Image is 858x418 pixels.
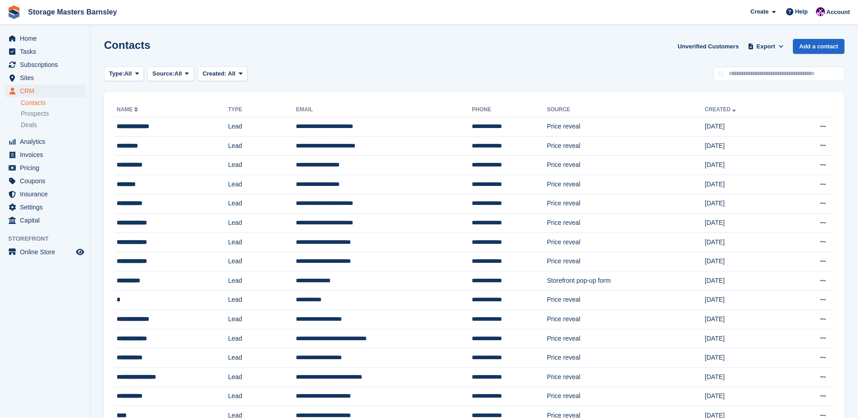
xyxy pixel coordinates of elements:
[816,7,825,16] img: Louise Masters
[21,109,49,118] span: Prospects
[20,214,74,227] span: Capital
[228,329,296,348] td: Lead
[152,69,174,78] span: Source:
[117,106,140,113] a: Name
[705,271,787,290] td: [DATE]
[21,120,85,130] a: Deals
[228,387,296,406] td: Lead
[5,201,85,214] a: menu
[20,161,74,174] span: Pricing
[5,58,85,71] a: menu
[124,69,132,78] span: All
[547,310,705,329] td: Price reveal
[20,45,74,58] span: Tasks
[757,42,775,51] span: Export
[104,66,144,81] button: Type: All
[228,156,296,175] td: Lead
[547,103,705,117] th: Source
[705,252,787,271] td: [DATE]
[75,247,85,257] a: Preview store
[24,5,121,19] a: Storage Masters Barnsley
[5,85,85,97] a: menu
[20,135,74,148] span: Analytics
[547,290,705,310] td: Price reveal
[5,246,85,258] a: menu
[5,135,85,148] a: menu
[228,233,296,252] td: Lead
[228,252,296,271] td: Lead
[21,99,85,107] a: Contacts
[228,103,296,117] th: Type
[228,175,296,194] td: Lead
[228,214,296,233] td: Lead
[5,214,85,227] a: menu
[705,106,738,113] a: Created
[705,156,787,175] td: [DATE]
[20,175,74,187] span: Coupons
[547,117,705,137] td: Price reveal
[547,175,705,194] td: Price reveal
[147,66,194,81] button: Source: All
[705,290,787,310] td: [DATE]
[5,148,85,161] a: menu
[705,387,787,406] td: [DATE]
[5,175,85,187] a: menu
[20,58,74,71] span: Subscriptions
[228,348,296,368] td: Lead
[547,233,705,252] td: Price reveal
[20,85,74,97] span: CRM
[228,117,296,137] td: Lead
[705,136,787,156] td: [DATE]
[795,7,808,16] span: Help
[5,161,85,174] a: menu
[228,70,236,77] span: All
[228,310,296,329] td: Lead
[547,156,705,175] td: Price reveal
[705,214,787,233] td: [DATE]
[705,194,787,214] td: [DATE]
[5,71,85,84] a: menu
[705,233,787,252] td: [DATE]
[5,188,85,200] a: menu
[472,103,547,117] th: Phone
[228,290,296,310] td: Lead
[5,45,85,58] a: menu
[20,246,74,258] span: Online Store
[547,214,705,233] td: Price reveal
[5,32,85,45] a: menu
[826,8,850,17] span: Account
[20,148,74,161] span: Invoices
[21,121,37,129] span: Deals
[746,39,786,54] button: Export
[228,136,296,156] td: Lead
[20,201,74,214] span: Settings
[547,387,705,406] td: Price reveal
[20,188,74,200] span: Insurance
[7,5,21,19] img: stora-icon-8386f47178a22dfd0bd8f6a31ec36ba5ce8667c1dd55bd0f319d3a0aa187defe.svg
[547,271,705,290] td: Storefront pop-up form
[228,367,296,387] td: Lead
[20,32,74,45] span: Home
[793,39,844,54] a: Add a contact
[705,329,787,348] td: [DATE]
[20,71,74,84] span: Sites
[705,175,787,194] td: [DATE]
[21,109,85,119] a: Prospects
[228,271,296,290] td: Lead
[296,103,472,117] th: Email
[198,66,247,81] button: Created: All
[705,117,787,137] td: [DATE]
[705,348,787,368] td: [DATE]
[547,194,705,214] td: Price reveal
[705,310,787,329] td: [DATE]
[8,234,90,243] span: Storefront
[547,329,705,348] td: Price reveal
[228,194,296,214] td: Lead
[175,69,182,78] span: All
[750,7,768,16] span: Create
[203,70,227,77] span: Created:
[705,367,787,387] td: [DATE]
[109,69,124,78] span: Type:
[104,39,151,51] h1: Contacts
[547,367,705,387] td: Price reveal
